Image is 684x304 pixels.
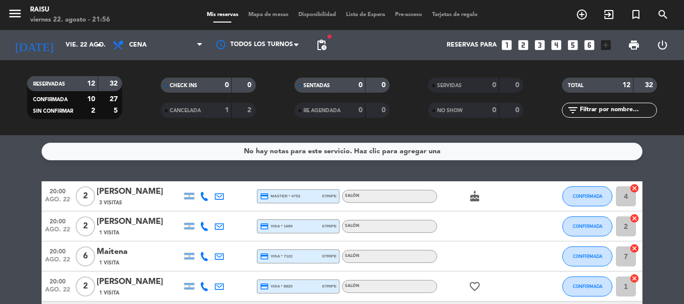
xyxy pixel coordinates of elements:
span: pending_actions [315,39,327,51]
span: 6 [76,246,95,266]
i: menu [8,6,23,21]
i: looks_one [500,39,513,52]
strong: 10 [87,96,95,103]
span: NO SHOW [437,108,463,113]
i: filter_list [567,104,579,116]
strong: 0 [225,82,229,89]
i: [DATE] [8,34,61,56]
span: stripe [322,253,336,259]
span: CANCELADA [170,108,201,113]
span: SERVIDAS [437,83,462,88]
i: credit_card [260,282,269,291]
span: Tarjetas de regalo [427,12,483,18]
span: RE AGENDADA [303,108,340,113]
button: CONFIRMADA [562,216,612,236]
span: visa * 1689 [260,222,292,231]
span: 20:00 [45,245,70,256]
span: CONFIRMADA [573,193,602,199]
strong: 1 [225,107,229,114]
span: stripe [322,223,336,229]
i: credit_card [260,222,269,231]
i: cancel [629,183,639,193]
span: 20:00 [45,275,70,286]
strong: 5 [114,107,120,114]
i: arrow_drop_down [93,39,105,51]
i: exit_to_app [603,9,615,21]
span: ago. 22 [45,196,70,208]
span: SIN CONFIRMAR [33,109,73,114]
span: master * 4752 [260,192,300,201]
strong: 0 [515,107,521,114]
span: Mapa de mesas [243,12,293,18]
i: favorite_border [469,280,481,292]
span: SENTADAS [303,83,330,88]
div: [PERSON_NAME] [97,215,182,228]
span: 2 [76,186,95,206]
span: CONFIRMADA [573,283,602,289]
i: power_settings_new [656,39,668,51]
span: CONFIRMADA [573,223,602,229]
strong: 0 [359,107,363,114]
span: Lista de Espera [341,12,390,18]
span: RESERVADAS [33,82,65,87]
span: ago. 22 [45,256,70,268]
span: 3 Visitas [99,199,122,207]
div: Maitena [97,245,182,258]
span: 1 Visita [99,259,119,267]
strong: 0 [247,82,253,89]
div: viernes 22. agosto - 21:56 [30,15,110,25]
strong: 0 [492,82,496,89]
i: credit_card [260,192,269,201]
div: LOG OUT [648,30,676,60]
button: menu [8,6,23,25]
button: CONFIRMADA [562,276,612,296]
span: Salón [345,194,360,198]
i: credit_card [260,252,269,261]
span: 20:00 [45,215,70,226]
div: [PERSON_NAME] [97,185,182,198]
span: CHECK INS [170,83,197,88]
i: turned_in_not [630,9,642,21]
i: cancel [629,213,639,223]
span: Reservas para [447,42,497,49]
span: 20:00 [45,185,70,196]
span: CONFIRMADA [573,253,602,259]
span: Salón [345,224,360,228]
strong: 27 [110,96,120,103]
div: No hay notas para este servicio. Haz clic para agregar una [244,146,441,157]
input: Filtrar por nombre... [579,105,656,116]
strong: 32 [110,80,120,87]
span: ago. 22 [45,226,70,238]
i: looks_5 [566,39,579,52]
span: CONFIRMADA [33,97,68,102]
strong: 0 [382,82,388,89]
strong: 12 [87,80,95,87]
i: add_box [599,39,612,52]
span: 1 Visita [99,289,119,297]
span: ago. 22 [45,286,70,298]
i: cancel [629,273,639,283]
i: looks_6 [583,39,596,52]
i: add_circle_outline [576,9,588,21]
i: looks_4 [550,39,563,52]
span: Salón [345,284,360,288]
span: stripe [322,193,336,199]
strong: 32 [645,82,655,89]
span: Cena [129,42,147,49]
span: Mis reservas [202,12,243,18]
span: Pre-acceso [390,12,427,18]
strong: 2 [247,107,253,114]
span: 2 [76,276,95,296]
span: TOTAL [568,83,583,88]
span: 1 Visita [99,229,119,237]
div: Raisu [30,5,110,15]
strong: 0 [515,82,521,89]
i: cake [469,190,481,202]
i: looks_3 [533,39,546,52]
strong: 0 [492,107,496,114]
span: Salón [345,254,360,258]
span: print [628,39,640,51]
button: CONFIRMADA [562,186,612,206]
div: [PERSON_NAME] [97,275,182,288]
strong: 0 [359,82,363,89]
